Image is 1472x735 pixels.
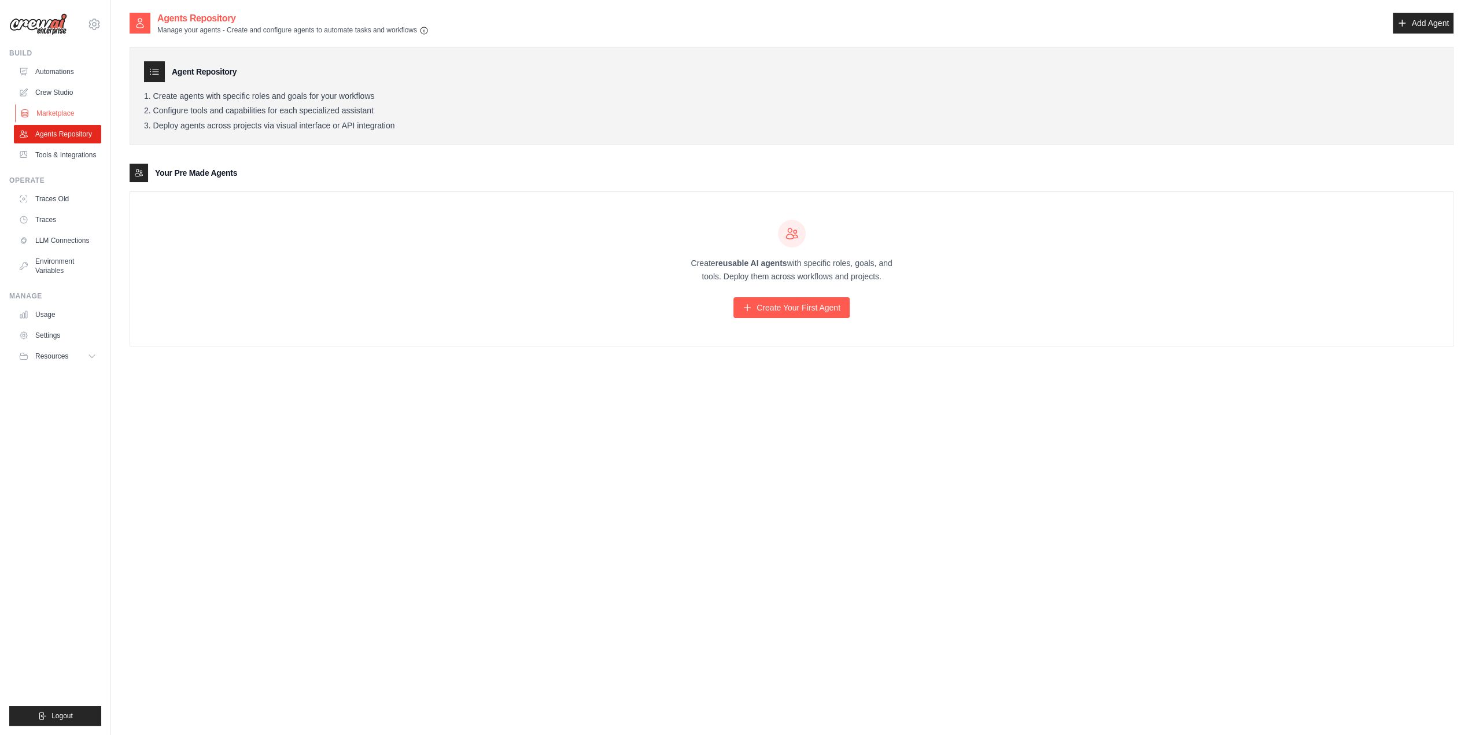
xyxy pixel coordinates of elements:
[14,190,101,208] a: Traces Old
[9,176,101,185] div: Operate
[715,258,787,268] strong: reusable AI agents
[1393,13,1453,34] a: Add Agent
[14,83,101,102] a: Crew Studio
[172,66,237,77] h3: Agent Repository
[14,347,101,365] button: Resources
[51,711,73,721] span: Logout
[157,12,429,25] h2: Agents Repository
[35,352,68,361] span: Resources
[9,706,101,726] button: Logout
[14,210,101,229] a: Traces
[681,257,903,283] p: Create with specific roles, goals, and tools. Deploy them across workflows and projects.
[14,62,101,81] a: Automations
[155,167,237,179] h3: Your Pre Made Agents
[733,297,850,318] a: Create Your First Agent
[9,49,101,58] div: Build
[144,91,1439,102] li: Create agents with specific roles and goals for your workflows
[14,326,101,345] a: Settings
[14,146,101,164] a: Tools & Integrations
[9,291,101,301] div: Manage
[144,106,1439,116] li: Configure tools and capabilities for each specialized assistant
[14,252,101,280] a: Environment Variables
[144,121,1439,131] li: Deploy agents across projects via visual interface or API integration
[15,104,102,123] a: Marketplace
[14,125,101,143] a: Agents Repository
[9,13,67,35] img: Logo
[157,25,429,35] p: Manage your agents - Create and configure agents to automate tasks and workflows
[14,231,101,250] a: LLM Connections
[14,305,101,324] a: Usage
